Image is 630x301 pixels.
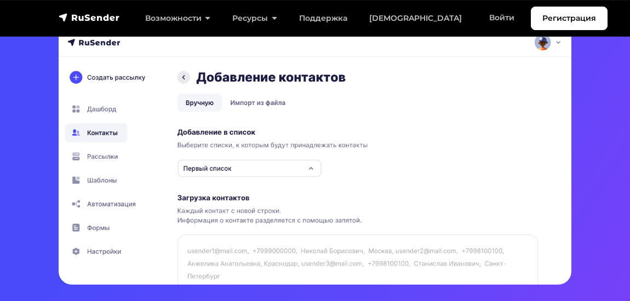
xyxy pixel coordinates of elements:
img: RuSender [59,12,120,23]
a: [DEMOGRAPHIC_DATA] [358,7,473,30]
img: hero-01-min.png [59,8,571,285]
a: Поддержка [288,7,358,30]
a: Регистрация [531,7,608,30]
a: Войти [478,7,525,29]
a: Ресурсы [221,7,288,30]
a: Возможности [134,7,221,30]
